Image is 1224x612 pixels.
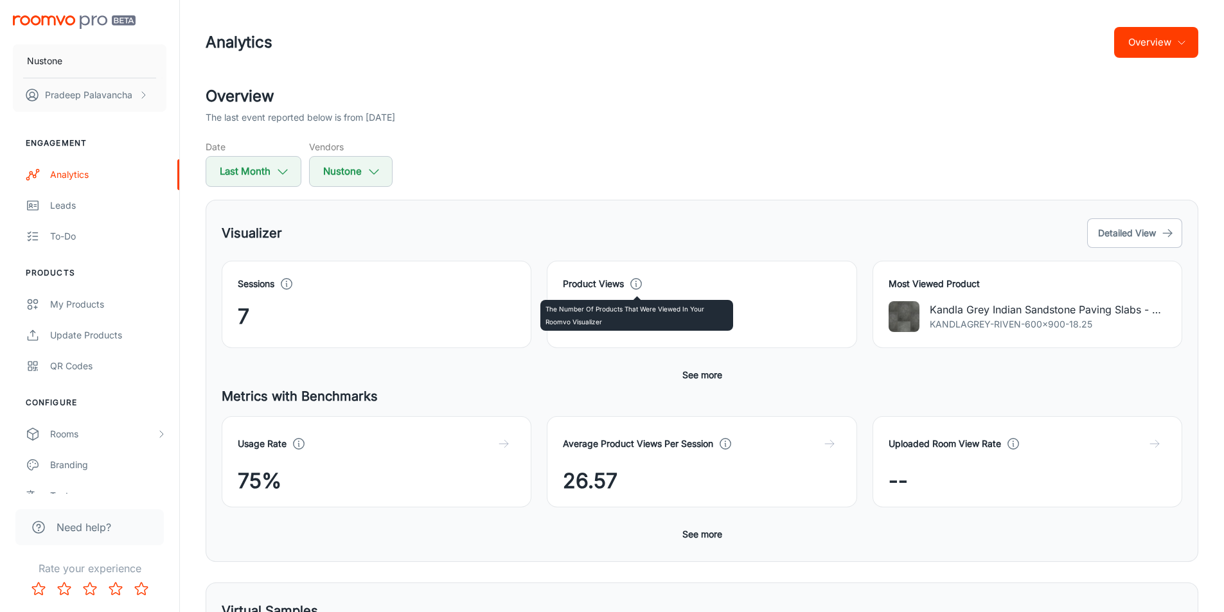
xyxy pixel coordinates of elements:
button: Detailed View [1087,218,1182,248]
p: Pradeep Palavancha [45,88,132,102]
button: Rate 3 star [77,576,103,602]
h1: Analytics [206,31,272,54]
h4: Uploaded Room View Rate [889,437,1001,451]
p: Nustone [27,54,62,68]
h4: Product Views [563,277,624,291]
button: Rate 5 star [129,576,154,602]
h5: Metrics with Benchmarks [222,387,1182,406]
p: Kandla Grey Indian Sandstone Paving Slabs - Riven - 600x900 - 22mm [930,302,1166,317]
button: Nustone [309,156,393,187]
h2: Overview [206,85,1198,108]
button: See more [677,363,727,387]
div: Analytics [50,168,166,182]
span: -- [889,466,908,496]
h4: Average Product Views Per Session [563,437,713,451]
button: Overview [1114,27,1198,58]
button: Rate 4 star [103,576,129,602]
span: 26.57 [563,466,617,496]
button: Last Month [206,156,301,187]
button: See more [677,523,727,546]
p: The last event reported below is from [DATE] [206,110,395,125]
div: Branding [50,458,166,472]
span: 7 [238,301,249,332]
img: Kandla Grey Indian Sandstone Paving Slabs - Riven - 600x900 - 22mm [889,301,919,332]
div: To-do [50,229,166,243]
div: Texts [50,489,166,503]
h5: Date [206,140,301,153]
h5: Vendors [309,140,393,153]
span: Need help? [57,520,111,535]
p: The number of products that were viewed in your Roomvo visualizer [545,302,728,328]
div: Update Products [50,328,166,342]
button: Rate 1 star [26,576,51,602]
h4: Usage Rate [238,437,287,451]
span: 75% [238,466,281,496]
h4: Sessions [238,277,274,291]
div: My Products [50,297,166,311]
h4: Most Viewed Product [889,277,1166,291]
div: Leads [50,198,166,213]
div: QR Codes [50,359,166,373]
p: KANDLAGREY-RIVEN-600x900-18.25 [930,317,1166,331]
button: Nustone [13,44,166,78]
img: Roomvo PRO Beta [13,15,136,29]
button: Pradeep Palavancha [13,78,166,112]
div: Rooms [50,427,156,441]
button: Rate 2 star [51,576,77,602]
h5: Visualizer [222,223,282,243]
p: Rate your experience [10,561,169,576]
